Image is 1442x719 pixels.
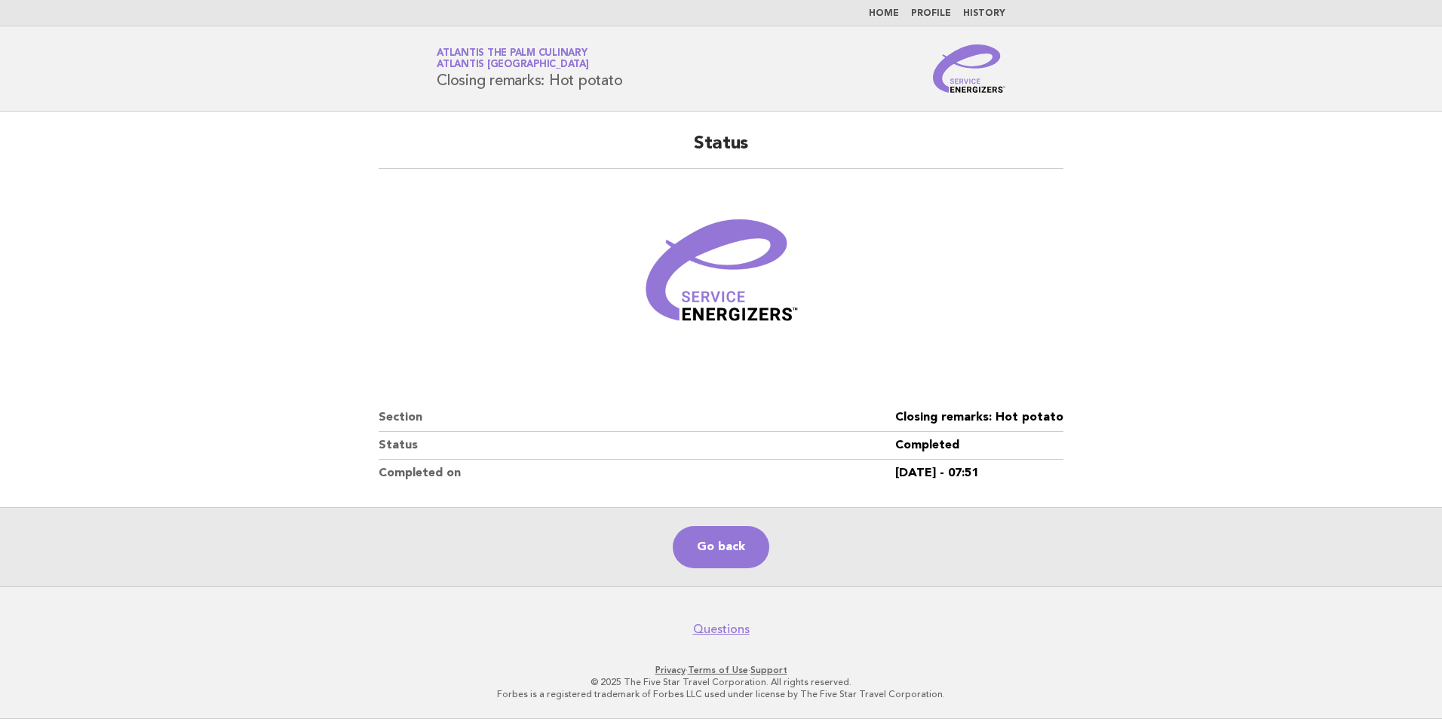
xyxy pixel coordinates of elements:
[911,9,951,18] a: Profile
[379,460,895,487] dt: Completed on
[259,664,1183,676] p: · ·
[655,665,686,675] a: Privacy
[895,460,1063,487] dd: [DATE] - 07:51
[379,432,895,460] dt: Status
[437,48,589,69] a: Atlantis The Palm CulinaryAtlantis [GEOGRAPHIC_DATA]
[750,665,787,675] a: Support
[437,49,622,88] h1: Closing remarks: Hot potato
[630,187,812,368] img: Verified
[963,9,1005,18] a: History
[259,676,1183,688] p: © 2025 The Five Star Travel Corporation. All rights reserved.
[259,688,1183,700] p: Forbes is a registered trademark of Forbes LLC used under license by The Five Star Travel Corpora...
[379,132,1063,169] h2: Status
[693,622,750,637] a: Questions
[869,9,899,18] a: Home
[673,526,769,568] a: Go back
[437,60,589,70] span: Atlantis [GEOGRAPHIC_DATA]
[933,44,1005,93] img: Service Energizers
[895,432,1063,460] dd: Completed
[895,404,1063,432] dd: Closing remarks: Hot potato
[379,404,895,432] dt: Section
[688,665,748,675] a: Terms of Use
